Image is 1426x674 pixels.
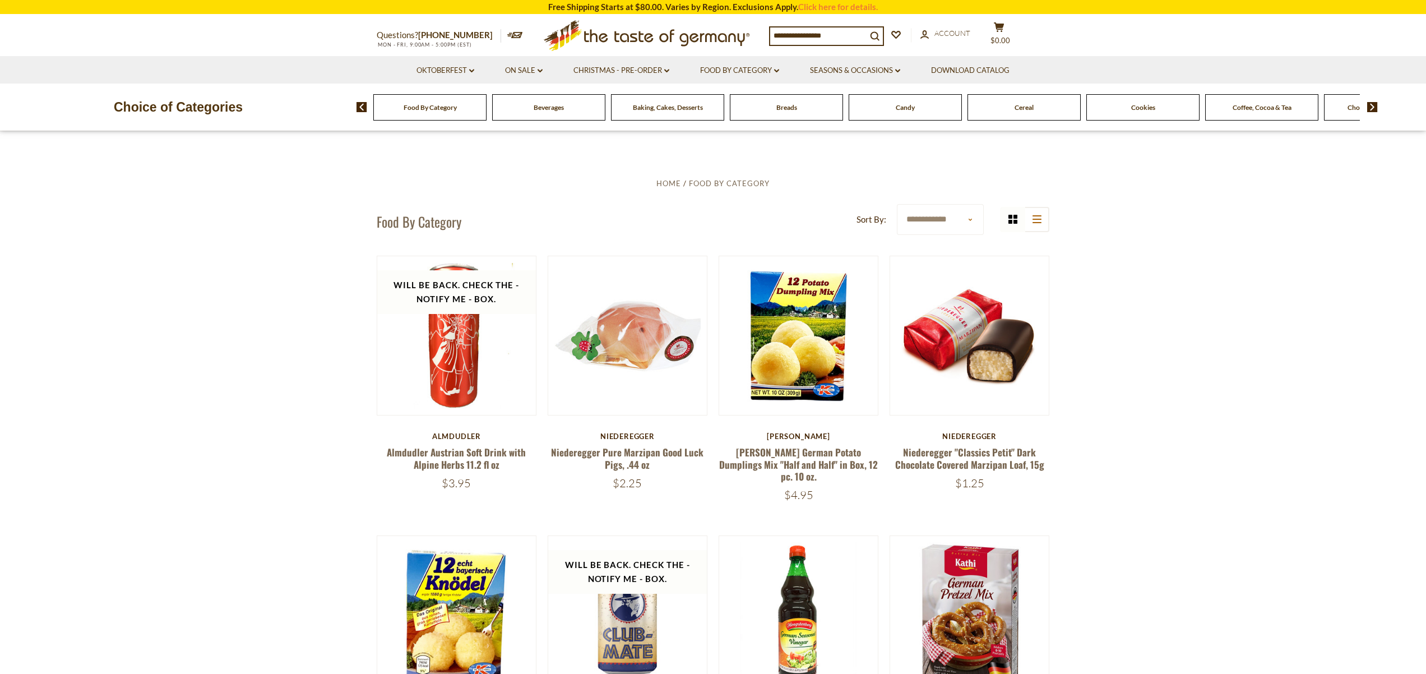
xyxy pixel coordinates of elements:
span: $0.00 [990,36,1010,45]
img: next arrow [1367,102,1378,112]
a: Seasons & Occasions [810,64,900,77]
span: $1.25 [955,476,984,490]
a: [PERSON_NAME] German Potato Dumplings Mix "Half and Half" in Box, 12 pc. 10 oz. [719,445,878,483]
a: Home [656,179,681,188]
a: Oktoberfest [416,64,474,77]
img: Almdudler Austrian Soft Drink with Alpine Herbs 11.2 fl oz [377,256,536,415]
a: Food By Category [700,64,779,77]
a: Almdudler Austrian Soft Drink with Alpine Herbs 11.2 fl oz [387,445,526,471]
a: Click here for details. [798,2,878,12]
a: Breads [776,103,797,112]
div: Almdudler [377,432,536,441]
img: Dr. Knoll German Potato Dumplings Mix "Half and Half" in Box, 12 pc. 10 oz. [719,256,878,415]
a: Food By Category [689,179,770,188]
a: Niederegger "Classics Petit" Dark Chocolate Covered Marzipan Loaf, 15g [895,445,1044,471]
a: Niederegger Pure Marzipan Good Luck Pigs, .44 oz [551,445,703,471]
a: Christmas - PRE-ORDER [573,64,669,77]
span: MON - FRI, 9:00AM - 5:00PM (EST) [377,41,472,48]
span: $2.25 [613,476,642,490]
a: Download Catalog [931,64,1010,77]
span: $3.95 [442,476,471,490]
img: Niederegger "Classics Petit" Dark Chocolate Covered Marzipan Loaf, 15g [890,277,1049,395]
div: Niederegger [890,432,1049,441]
a: Account [920,27,970,40]
a: Baking, Cakes, Desserts [633,103,703,112]
a: Food By Category [404,103,457,112]
a: Candy [896,103,915,112]
a: Cereal [1015,103,1034,112]
a: Beverages [534,103,564,112]
div: Niederegger [548,432,707,441]
a: Coffee, Cocoa & Tea [1233,103,1291,112]
img: Niederegger Pure Marzipan Good Luck Pigs, .44 oz [548,256,707,415]
button: $0.00 [982,22,1016,50]
p: Questions? [377,28,501,43]
label: Sort By: [856,213,886,227]
a: Cookies [1131,103,1155,112]
a: [PHONE_NUMBER] [418,30,493,40]
span: Account [934,29,970,38]
a: Chocolate & Marzipan [1348,103,1414,112]
h1: Food By Category [377,213,461,230]
div: [PERSON_NAME] [719,432,878,441]
img: previous arrow [356,102,367,112]
a: On Sale [505,64,543,77]
span: $4.95 [784,488,813,502]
